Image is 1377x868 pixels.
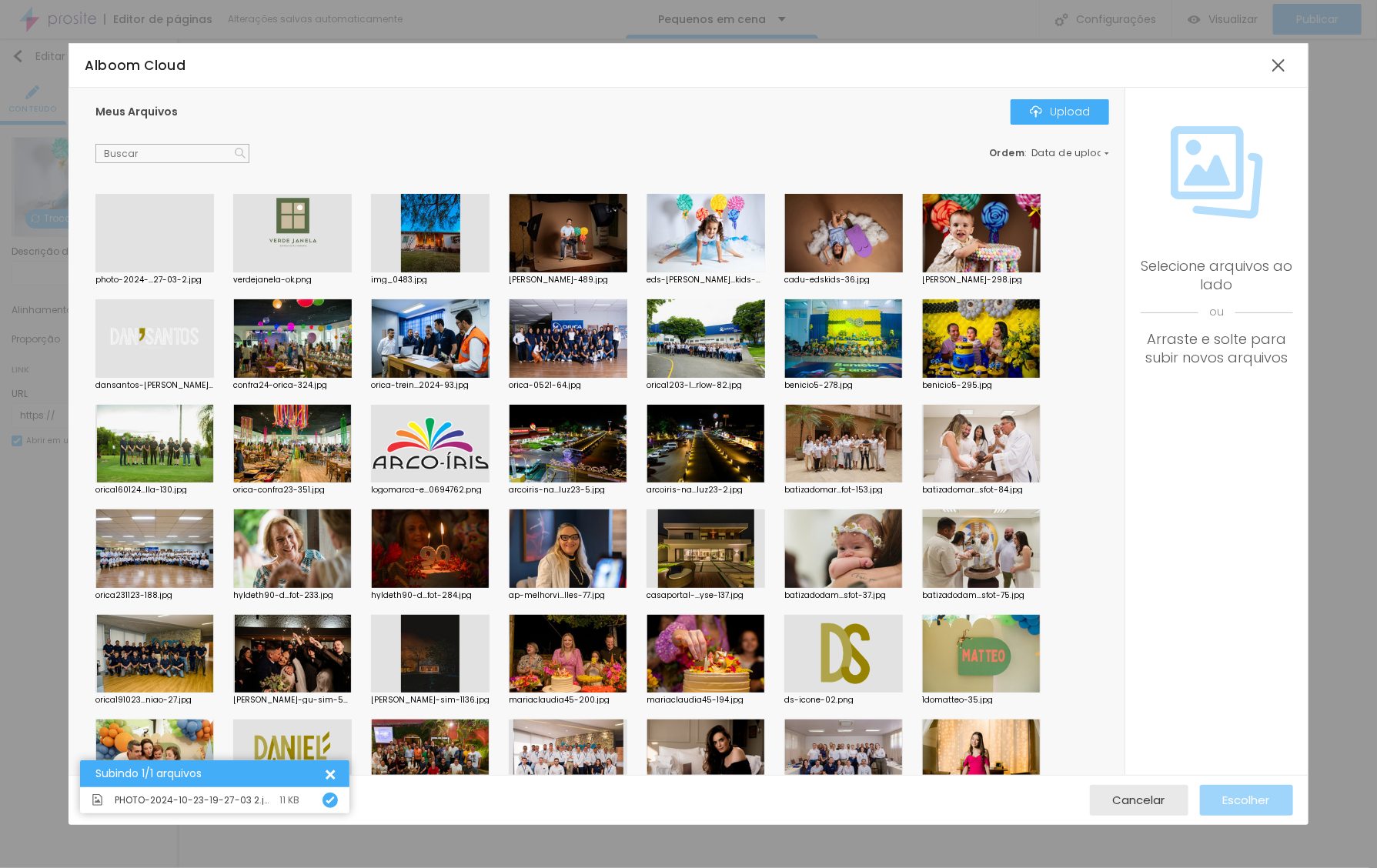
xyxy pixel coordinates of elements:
div: orica191023...niao-27.jpg [95,696,214,704]
img: Icone [235,148,246,159]
div: batizadomar...sfot-84.jpg [922,486,1041,494]
button: Escolher [1200,785,1293,816]
img: Icone [1030,105,1042,118]
div: [PERSON_NAME]-gu-sim-592.jpg [233,696,352,704]
span: Alboom Cloud [85,56,185,75]
div: [PERSON_NAME]-sim-1136.jpg [371,696,490,704]
div: 11 KB [279,796,299,805]
div: Upload [1030,105,1090,118]
div: arcoiris-na...luz23-2.jpg [647,486,765,494]
span: Cancelar [1113,793,1165,806]
div: batizadodam...sfot-75.jpg [922,592,1041,599]
div: 1domatteo-35.jpg [922,696,1041,704]
div: logomarca-e...0694762.png [371,486,490,494]
span: PHOTO-2024-10-23-19-27-03 2.jpg [115,796,272,805]
div: benicio5-295.jpg [922,382,1041,389]
div: orica-trein...2024-93.jpg [371,382,490,389]
div: img_0483.jpg [371,276,490,284]
div: arcoiris-na...luz23-5.jpg [509,486,627,494]
div: batizadomar...fot-153.jpg [784,486,903,494]
div: Subindo 1/1 arquivos [95,768,323,780]
div: [PERSON_NAME]-489.jpg [509,276,627,284]
div: Selecione arquivos ao lado Arraste e solte para subir novos arquivos [1141,257,1293,367]
div: [PERSON_NAME]-298.jpg [922,276,1041,284]
div: ds-icone-02.png [784,696,903,704]
div: dansantos-[PERSON_NAME].png [95,382,214,389]
div: benicio5-278.jpg [784,382,903,389]
button: Cancelar [1090,785,1188,816]
button: IconeUpload [1011,99,1109,124]
span: Meus Arquivos [95,104,178,119]
img: Icone [1171,126,1263,219]
div: hyldeth90-d...fot-233.jpg [233,592,352,599]
span: Escolher [1223,793,1270,806]
div: batizadodam...sfot-37.jpg [784,592,903,599]
div: orica160124...lla-130.jpg [95,486,214,494]
img: Icone [326,796,335,805]
div: : [989,149,1109,158]
div: cadu-edskids-36.jpg [784,276,903,284]
div: casaportal-...yse-137.jpg [647,592,765,599]
div: eds-[PERSON_NAME]...kids-83.jpg [647,276,765,284]
span: Ordem [989,146,1025,159]
div: verdejanela-ok.png [233,276,352,284]
span: Data de upload [1031,149,1111,158]
div: photo-2024-...27-03-2.jpg [95,276,214,284]
div: mariaclaudia45-200.jpg [509,696,627,704]
div: mariaclaudia45-194.jpg [647,696,765,704]
div: orica-confra23-351.jpg [233,486,352,494]
div: orica-0521-64.jpg [509,382,627,389]
div: orica1203-l...rlow-82.jpg [647,382,765,389]
div: hyldeth90-d...fot-284.jpg [371,592,490,599]
img: Icone [92,794,103,806]
div: ap-melhorvi...lles-77.jpg [509,592,627,599]
div: confra24-orica-324.jpg [233,382,352,389]
span: ou [1141,294,1293,330]
input: Buscar [95,144,249,164]
div: orica231123-188.jpg [95,592,214,599]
